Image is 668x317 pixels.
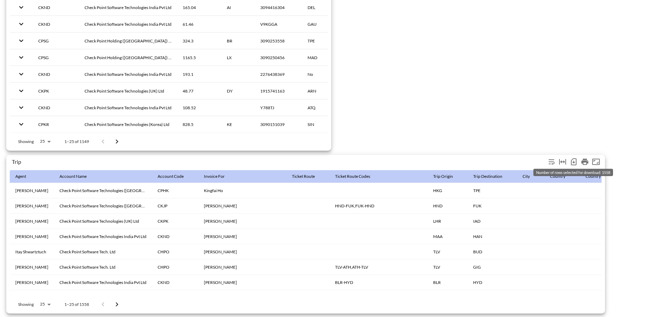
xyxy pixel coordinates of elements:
[473,172,502,181] div: Trip Destination
[533,169,613,176] div: Number of rows selected for download: 1558
[523,172,539,181] span: City
[198,244,286,260] th: Andrey Gelerman
[15,102,27,113] button: expand row
[18,138,34,144] p: Showing
[54,229,152,244] th: Check Point Software Technologies India Pvt Ltd
[158,172,184,181] div: Account Code
[79,100,177,116] th: Check Point Software Technologies India Pvt Ltd
[302,49,351,66] th: MAD
[473,172,511,181] span: Trip Destination
[64,138,89,144] p: 1–25 of 1149
[198,260,286,275] th: Jonathan Fischbein
[198,275,286,290] th: Maheswara Babu
[177,33,221,49] th: 324.3
[198,229,286,244] th: Sundar Balasubramanian
[579,156,590,167] div: Print
[221,49,255,66] th: LX
[428,198,468,214] th: HND
[546,156,557,167] div: Wrap text
[10,229,54,244] th: Rukmani Chandiramani
[54,290,152,306] th: Check Point Software Tech. Ltd
[10,260,54,275] th: Liza Revivo
[54,198,152,214] th: Check Point Software Technologies (Japan) Ltd
[152,275,198,290] th: CKND
[54,260,152,275] th: Check Point Software Tech. Ltd
[177,16,221,32] th: 61.46
[15,35,27,47] button: expand row
[329,198,428,214] th: HND-FUK,FUK-HND
[329,260,428,275] th: TLV-ATH,ATH-TLV
[335,172,370,181] div: Ticket Route Codes
[10,214,54,229] th: Jas Khera
[221,33,255,49] th: BR
[177,66,221,82] th: 193.1
[255,33,302,49] th: 3090253558
[221,116,255,133] th: KE
[33,100,79,116] th: CKND
[110,298,124,311] button: Go to next page
[37,137,53,146] div: 25
[204,172,225,181] div: Invoice For
[54,183,152,198] th: Check Point Software Technologies (Hong Kong) Ltd
[255,49,302,66] th: 3090250456
[177,83,221,99] th: 48.77
[468,229,517,244] th: HAN
[15,172,35,181] span: Agent
[221,83,255,99] th: DY
[79,83,177,99] th: Check Point Software Technologies (UK) Ltd
[428,244,468,260] th: TLV
[10,244,54,260] th: Itay Shwartztuch
[255,66,302,82] th: 2276438369
[177,116,221,133] th: 828.5
[12,158,546,165] div: Trip
[54,275,152,290] th: Check Point Software Technologies India Pvt Ltd
[15,118,27,130] button: expand row
[79,66,177,82] th: Check Point Software Technologies India Pvt Ltd
[152,290,198,306] th: CHPO
[523,172,530,181] div: City
[59,172,96,181] span: Account Name
[302,100,351,116] th: ATQ
[33,116,79,133] th: CPKR
[204,172,234,181] span: Invoice For
[152,198,198,214] th: CKJP
[37,300,53,309] div: 25
[255,116,302,133] th: 3090151039
[302,33,351,49] th: TPE
[302,116,351,133] th: SIN
[428,183,468,198] th: HKG
[433,172,453,181] div: Trip Origin
[10,183,54,198] th: Gal Koren
[64,301,89,307] p: 1–25 of 1558
[198,290,286,306] th: Shay Solomon
[54,244,152,260] th: Check Point Software Tech. Ltd
[198,214,286,229] th: Johnpatrick Edwards
[433,172,462,181] span: Trip Origin
[468,198,517,214] th: FUK
[152,229,198,244] th: CKND
[468,214,517,229] th: IAD
[329,275,428,290] th: BLR-HYD
[292,172,315,181] div: Ticket Route
[255,100,302,116] th: Y788TJ
[198,198,286,214] th: Hiroyuki Takahashi
[15,51,27,63] button: expand row
[10,198,54,214] th: Gal Koren
[428,290,468,306] th: TLV
[557,156,568,167] div: Toggle table layout between fixed and auto (default: auto)
[15,85,27,97] button: expand row
[468,275,517,290] th: HYD
[468,290,517,306] th: CDG
[468,183,517,198] th: TPE
[15,68,27,80] button: expand row
[79,49,177,66] th: Check Point Holding (Singapore) Pte. Ltd
[428,275,468,290] th: BLR
[33,16,79,32] th: CKND
[428,214,468,229] th: LHR
[158,172,193,181] span: Account Code
[255,16,302,32] th: V9KGGA
[292,172,324,181] span: Ticket Route
[177,49,221,66] th: 1165.5
[468,244,517,260] th: BUD
[468,260,517,275] th: GIG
